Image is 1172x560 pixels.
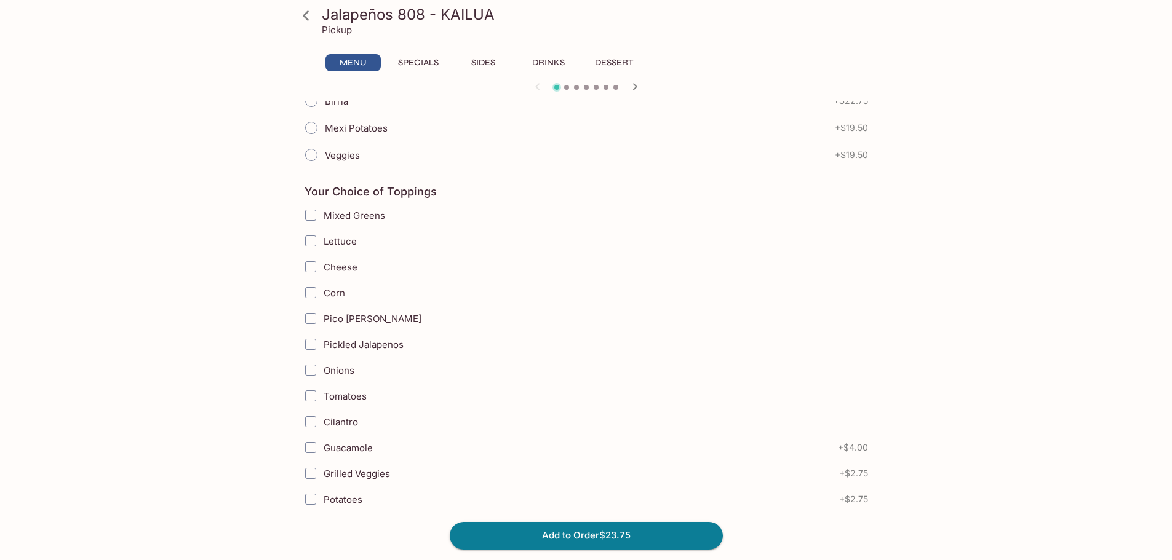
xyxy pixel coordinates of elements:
span: + $4.00 [838,443,868,452]
span: Cilantro [324,416,358,428]
p: Pickup [322,24,352,36]
span: Mixed Greens [324,210,385,221]
span: Corn [324,287,345,299]
span: Potatoes [324,494,362,505]
span: + $19.50 [835,150,868,160]
button: Drinks [521,54,576,71]
span: Grilled Veggies [324,468,390,479]
span: + $2.75 [839,468,868,478]
span: Mexi Potatoes [325,122,388,134]
span: Tomatoes [324,390,367,402]
span: Lettuce [324,235,357,247]
button: Add to Order$23.75 [450,522,723,549]
button: Dessert [586,54,642,71]
span: Guacamole [324,442,373,454]
button: Menu [325,54,381,71]
span: Onions [324,365,354,376]
span: Pico [PERSON_NAME] [324,313,421,325]
button: Specials [391,54,446,71]
h3: Jalapeños 808 - KAILUA [322,5,872,24]
span: Cheese [324,261,357,273]
button: Sides [456,54,511,71]
span: Veggies [325,149,360,161]
span: Pickled Jalapenos [324,339,404,350]
span: + $19.50 [835,123,868,133]
h4: Your Choice of Toppings [305,185,437,199]
span: + $2.75 [839,494,868,504]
